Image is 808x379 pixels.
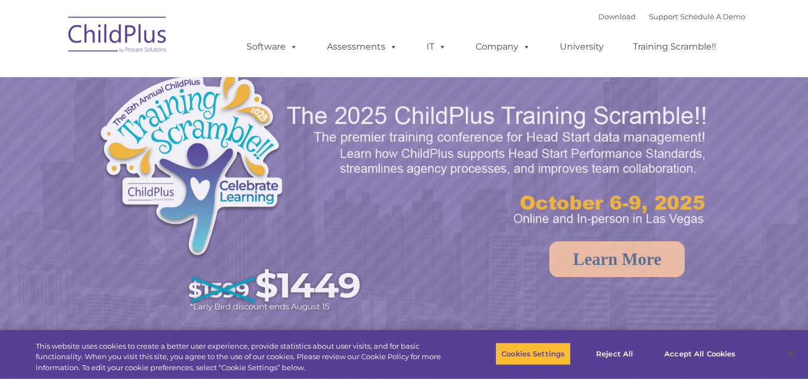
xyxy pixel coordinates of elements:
button: Accept All Cookies [658,342,741,365]
a: IT [416,36,457,58]
a: Training Scramble!! [622,36,727,58]
a: Assessments [316,36,408,58]
button: Reject All [580,342,649,365]
a: Software [236,36,309,58]
img: ChildPlus by Procare Solutions [63,9,173,64]
a: University [549,36,615,58]
a: Download [598,12,636,21]
a: Learn More [549,241,685,277]
div: This website uses cookies to create a better user experience, provide statistics about user visit... [36,341,444,373]
button: Close [778,342,802,366]
font: | [598,12,745,21]
a: Support [649,12,678,21]
a: Schedule A Demo [680,12,745,21]
a: Company [465,36,542,58]
button: Cookies Settings [495,342,571,365]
